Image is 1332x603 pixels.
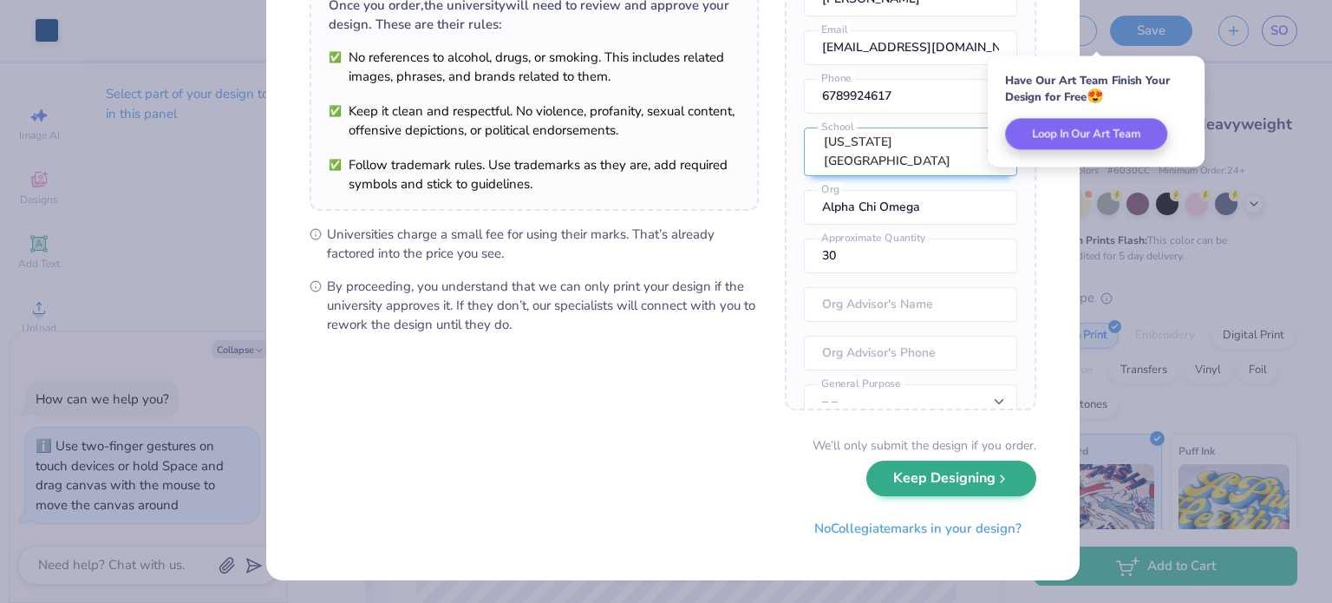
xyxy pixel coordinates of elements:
[329,48,740,86] li: No references to alcohol, drugs, or smoking. This includes related images, phrases, and brands re...
[804,79,1017,114] input: Phone
[804,287,1017,322] input: Org Advisor's Name
[327,277,759,334] span: By proceeding, you understand that we can only print your design if the university approves it. I...
[329,155,740,193] li: Follow trademark rules. Use trademarks as they are, add required symbols and stick to guidelines.
[804,30,1017,65] input: Email
[866,461,1036,496] button: Keep Designing
[824,133,975,171] div: [US_STATE][GEOGRAPHIC_DATA]
[804,336,1017,370] input: Org Advisor's Phone
[327,225,759,263] span: Universities charge a small fee for using their marks. That’s already factored into the price you...
[804,239,1017,273] input: Approximate Quantity
[1005,118,1167,149] button: Loop In Our Art Team
[813,436,1036,455] div: We’ll only submit the design if you order.
[1005,73,1187,105] div: Have Our Art Team Finish Your Design for Free
[1087,87,1104,106] span: 😍
[800,511,1036,547] button: NoCollegiatemarks in your design?
[329,102,740,140] li: Keep it clean and respectful. No violence, profanity, sexual content, offensive depictions, or po...
[804,190,1017,225] input: Org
